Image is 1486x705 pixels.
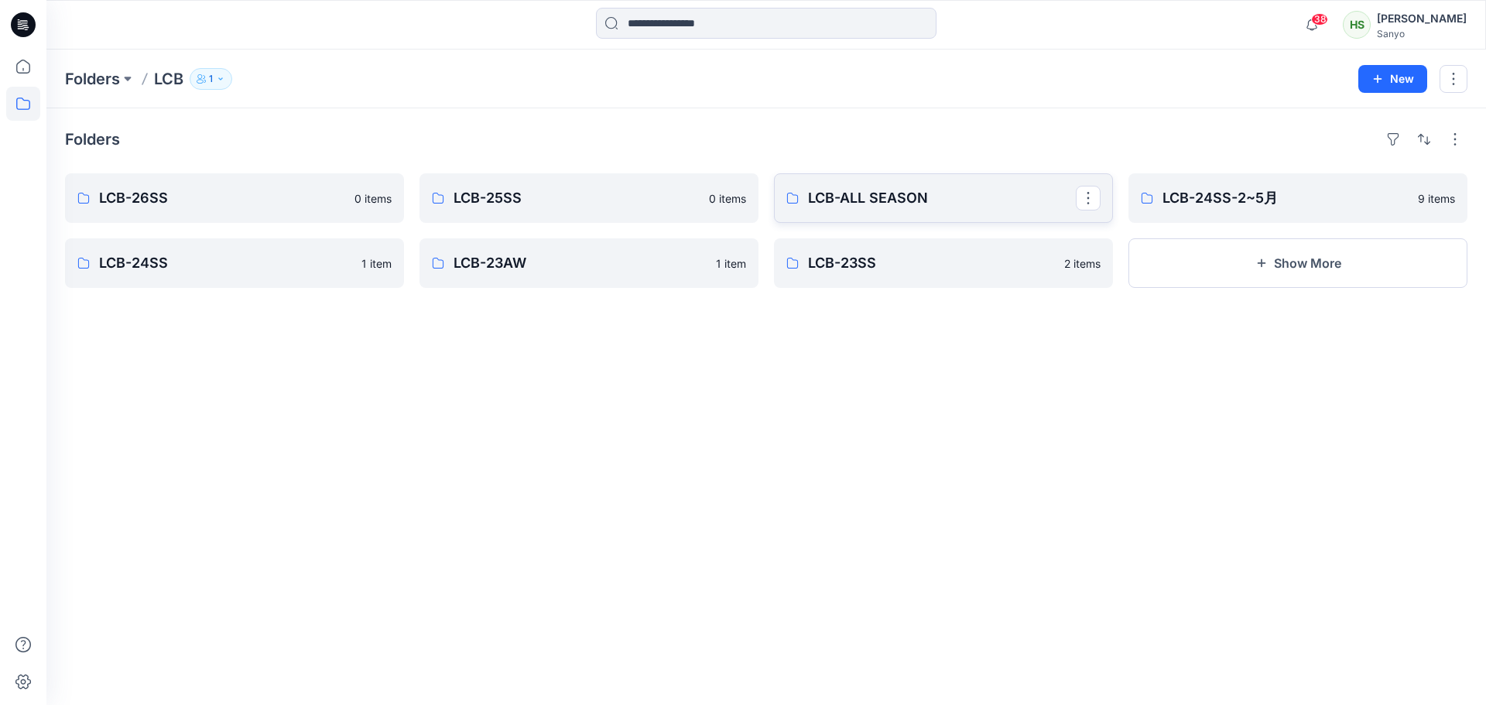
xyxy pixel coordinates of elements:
[1064,255,1101,272] p: 2 items
[1128,173,1467,223] a: LCB-24SS-2~5月9 items
[1162,187,1409,209] p: LCB-24SS-2~5月
[1128,238,1467,288] button: Show More
[354,190,392,207] p: 0 items
[1343,11,1371,39] div: HS
[65,238,404,288] a: LCB-24SS1 item
[361,255,392,272] p: 1 item
[774,173,1113,223] a: LCB-ALL SEASON
[99,252,352,274] p: LCB-24SS
[65,130,120,149] h4: Folders
[419,238,758,288] a: LCB-23AW1 item
[716,255,746,272] p: 1 item
[1358,65,1427,93] button: New
[808,187,1076,209] p: LCB-ALL SEASON
[1377,28,1467,39] div: Sanyo
[99,187,345,209] p: LCB-26SS
[419,173,758,223] a: LCB-25SS0 items
[454,187,700,209] p: LCB-25SS
[65,68,120,90] a: Folders
[190,68,232,90] button: 1
[774,238,1113,288] a: LCB-23SS2 items
[808,252,1055,274] p: LCB-23SS
[1418,190,1455,207] p: 9 items
[65,173,404,223] a: LCB-26SS0 items
[1311,13,1328,26] span: 38
[1377,9,1467,28] div: [PERSON_NAME]
[454,252,707,274] p: LCB-23AW
[209,70,213,87] p: 1
[154,68,183,90] p: LCB
[709,190,746,207] p: 0 items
